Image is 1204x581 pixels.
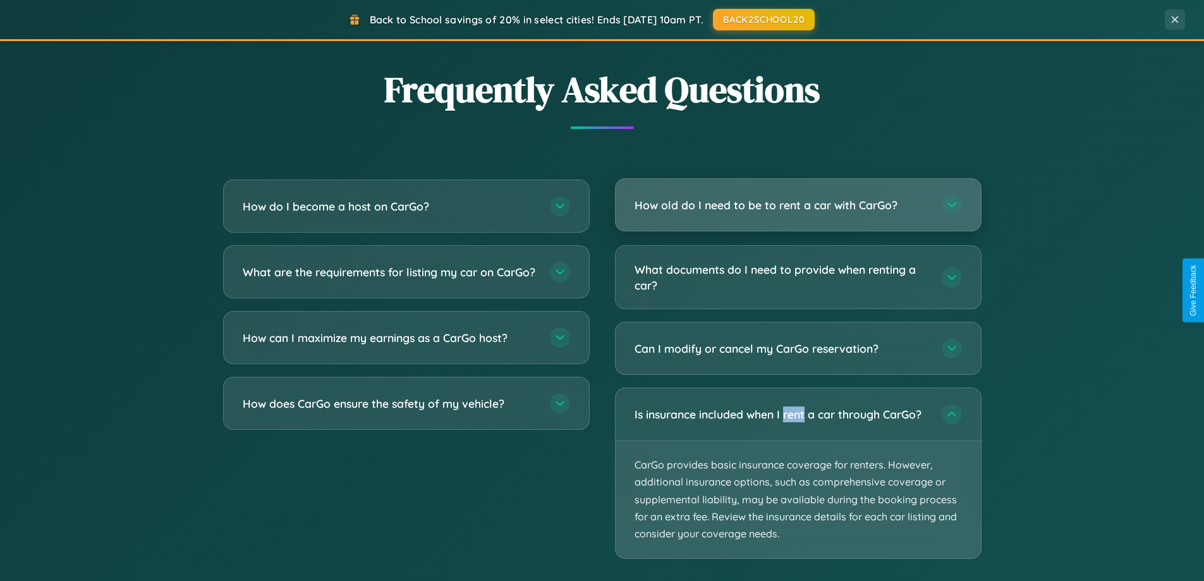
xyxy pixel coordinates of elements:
[1189,265,1198,316] div: Give Feedback
[243,396,537,412] h3: How does CarGo ensure the safety of my vehicle?
[635,262,929,293] h3: What documents do I need to provide when renting a car?
[635,407,929,422] h3: Is insurance included when I rent a car through CarGo?
[243,264,537,280] h3: What are the requirements for listing my car on CarGo?
[370,13,703,26] span: Back to School savings of 20% in select cities! Ends [DATE] 10am PT.
[223,65,982,114] h2: Frequently Asked Questions
[635,341,929,357] h3: Can I modify or cancel my CarGo reservation?
[243,199,537,214] h3: How do I become a host on CarGo?
[616,441,981,558] p: CarGo provides basic insurance coverage for renters. However, additional insurance options, such ...
[243,330,537,346] h3: How can I maximize my earnings as a CarGo host?
[713,9,815,30] button: BACK2SCHOOL20
[635,197,929,213] h3: How old do I need to be to rent a car with CarGo?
